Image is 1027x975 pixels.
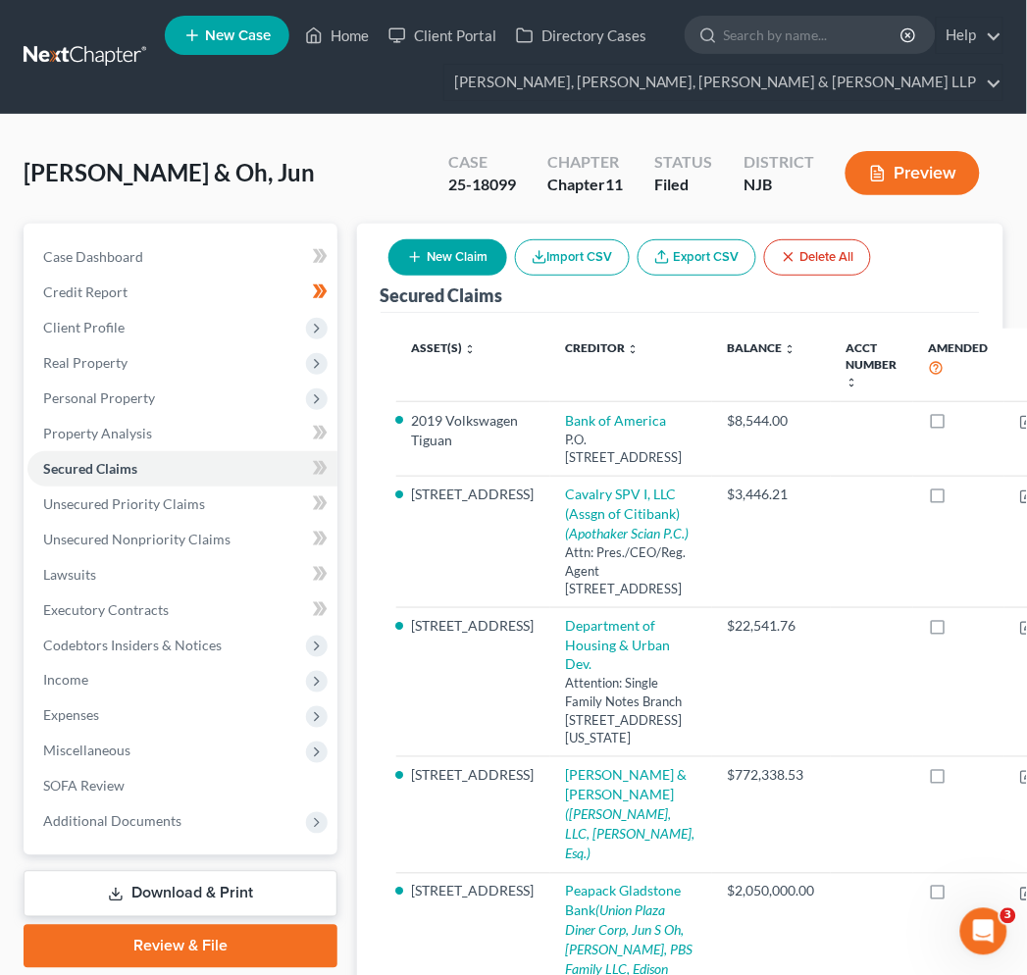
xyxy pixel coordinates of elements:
li: [STREET_ADDRESS] [412,485,535,504]
span: Lawsuits [43,566,96,583]
span: Expenses [43,707,99,724]
a: Executory Contracts [27,592,337,628]
a: Lawsuits [27,557,337,592]
span: Income [43,672,88,689]
span: Case Dashboard [43,248,143,265]
a: Unsecured Nonpriority Claims [27,522,337,557]
a: Home [295,18,379,53]
span: SOFA Review [43,778,125,795]
li: [STREET_ADDRESS] [412,882,535,901]
div: Attention: Single Family Notes Branch [STREET_ADDRESS][US_STATE] [566,675,696,747]
div: Chapter [547,174,623,196]
i: (Apothaker Scian P.C.) [566,525,690,541]
div: Chapter [547,151,623,174]
div: NJB [744,174,814,196]
a: Unsecured Priority Claims [27,487,337,522]
a: Balance unfold_more [728,340,796,355]
span: Additional Documents [43,813,181,830]
span: Unsecured Nonpriority Claims [43,531,231,547]
div: Filed [654,174,712,196]
div: $3,446.21 [728,485,815,504]
span: Client Profile [43,319,125,335]
a: Client Portal [379,18,506,53]
a: Credit Report [27,275,337,310]
div: $2,050,000.00 [728,882,815,901]
div: $8,544.00 [728,411,815,431]
a: Export CSV [638,239,756,276]
th: Amended [913,329,1004,402]
span: Real Property [43,354,128,371]
span: [PERSON_NAME] & Oh, Jun [24,158,315,186]
a: Acct Number unfold_more [847,340,898,388]
li: [STREET_ADDRESS] [412,616,535,636]
span: Secured Claims [43,460,137,477]
a: Secured Claims [27,451,337,487]
a: Review & File [24,925,337,968]
span: Credit Report [43,283,128,300]
div: 25-18099 [448,174,516,196]
i: unfold_more [847,377,858,388]
a: Download & Print [24,871,337,917]
span: Personal Property [43,389,155,406]
div: $772,338.53 [728,766,815,786]
li: 2019 Volkswagen Tiguan [412,411,535,450]
button: Delete All [764,239,871,276]
div: Attn: Pres./CEO/Reg. Agent [STREET_ADDRESS] [566,543,696,598]
a: Creditor unfold_more [566,340,640,355]
i: unfold_more [465,343,477,355]
li: [STREET_ADDRESS] [412,766,535,786]
span: 3 [1001,908,1016,924]
a: SOFA Review [27,769,337,804]
button: Import CSV [515,239,630,276]
button: Preview [846,151,980,195]
div: Case [448,151,516,174]
span: Codebtors Insiders & Notices [43,637,222,653]
a: [PERSON_NAME], [PERSON_NAME], [PERSON_NAME] & [PERSON_NAME] LLP [444,65,1002,100]
a: [PERSON_NAME] & [PERSON_NAME]([PERSON_NAME], LLC, [PERSON_NAME], Esq.) [566,767,695,862]
span: New Case [205,28,271,43]
span: 11 [605,175,623,193]
input: Search by name... [724,17,903,53]
div: Secured Claims [381,283,503,307]
i: ([PERSON_NAME], LLC, [PERSON_NAME], Esq.) [566,806,695,862]
div: Status [654,151,712,174]
a: Department of Housing & Urban Dev. [566,617,671,673]
i: unfold_more [785,343,796,355]
div: P.O. [STREET_ADDRESS] [566,431,696,467]
div: District [744,151,814,174]
span: Executory Contracts [43,601,169,618]
span: Property Analysis [43,425,152,441]
div: $22,541.76 [728,616,815,636]
iframe: Intercom live chat [960,908,1007,955]
a: Case Dashboard [27,239,337,275]
a: Asset(s) unfold_more [412,340,477,355]
a: Cavalry SPV I, LLC (Assgn of Citibank)(Apothaker Scian P.C.) [566,486,690,541]
button: New Claim [388,239,507,276]
a: Help [937,18,1002,53]
a: Property Analysis [27,416,337,451]
a: Bank of America [566,412,667,429]
i: unfold_more [628,343,640,355]
span: Unsecured Priority Claims [43,495,205,512]
a: Directory Cases [506,18,656,53]
span: Miscellaneous [43,743,130,759]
